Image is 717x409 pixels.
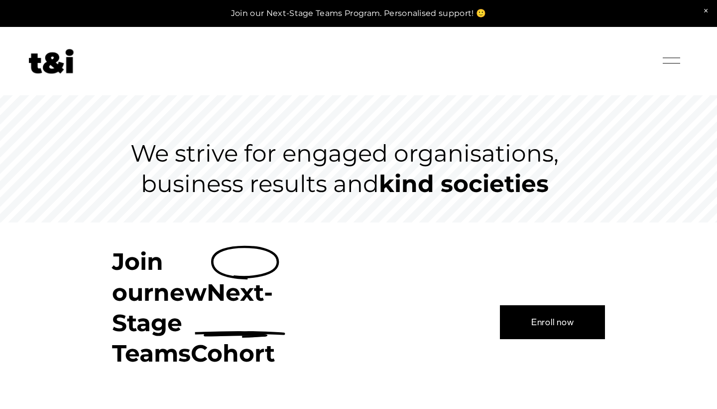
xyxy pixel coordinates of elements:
[191,339,275,368] strong: Cohort
[112,278,273,368] strong: Next-Stage Teams
[112,138,578,199] h3: We strive for engaged organisations, business results and
[112,247,170,306] strong: Join our
[379,169,549,198] strong: kind societies
[500,305,605,339] a: Enroll now
[153,278,207,307] strong: new
[29,49,74,74] img: Future of Work Experts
